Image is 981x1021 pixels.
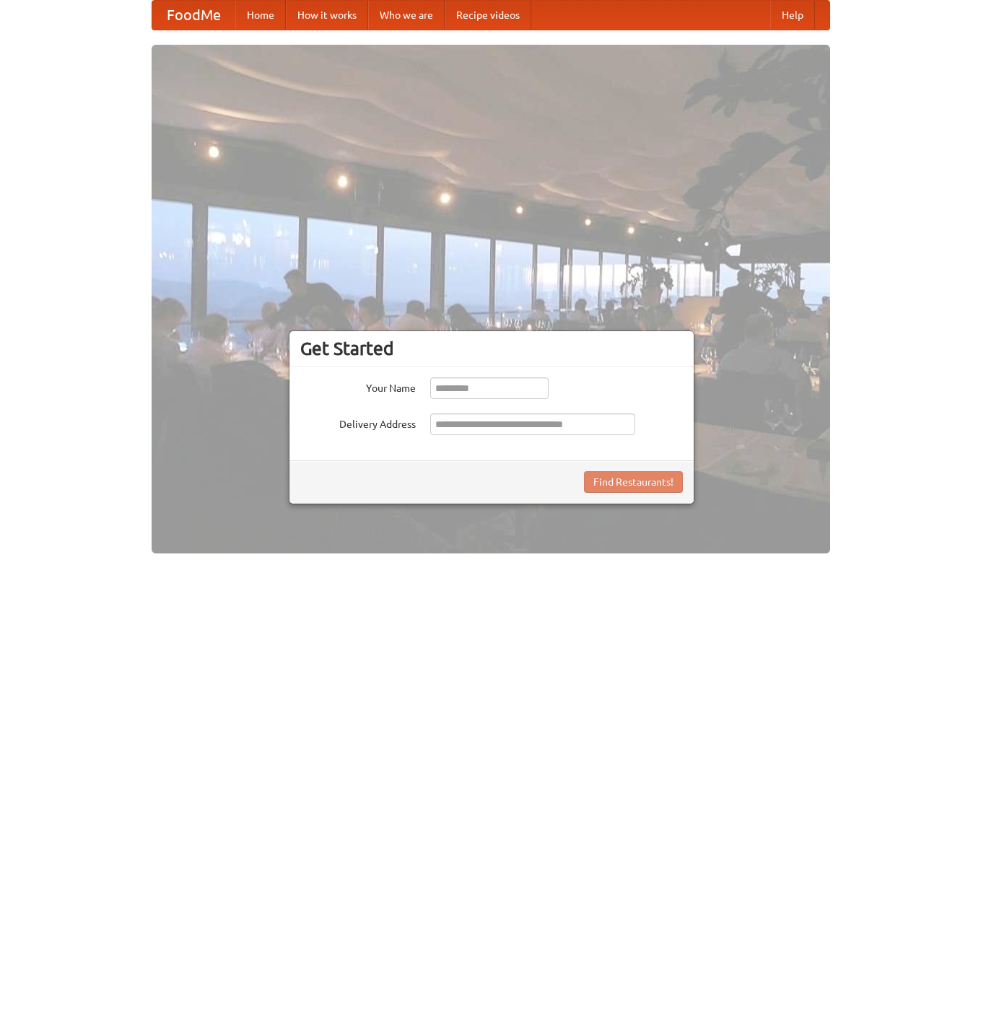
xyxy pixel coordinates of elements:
[300,413,416,431] label: Delivery Address
[584,471,683,493] button: Find Restaurants!
[445,1,531,30] a: Recipe videos
[300,338,683,359] h3: Get Started
[286,1,368,30] a: How it works
[152,1,235,30] a: FoodMe
[770,1,815,30] a: Help
[300,377,416,395] label: Your Name
[235,1,286,30] a: Home
[368,1,445,30] a: Who we are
